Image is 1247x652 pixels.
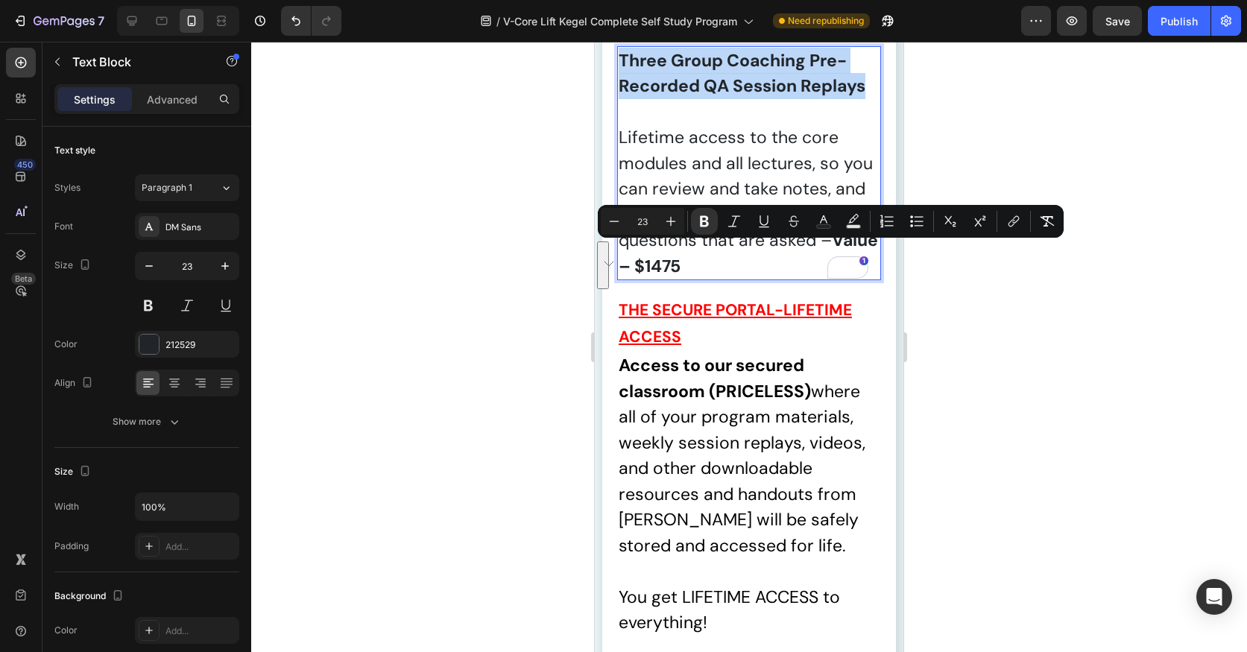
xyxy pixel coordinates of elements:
input: Auto [136,493,239,520]
div: Size [54,256,94,276]
div: Add... [165,624,236,638]
span: Save [1105,15,1130,28]
p: 7 [98,12,104,30]
div: Font [54,220,73,233]
p: Text Block [72,53,199,71]
div: Background [54,586,127,607]
span: Paragraph 1 [142,181,192,194]
div: Publish [1161,13,1198,29]
div: 450 [14,159,36,171]
button: 7 [6,6,111,36]
div: Styles [54,181,80,194]
div: Open Intercom Messenger [1196,579,1232,615]
p: Advanced [147,92,198,107]
div: Size [54,462,94,482]
span: Need republishing [788,14,864,28]
span: / [496,13,500,29]
button: Paragraph 1 [135,174,239,201]
div: Color [54,624,78,637]
iframe: To enrich screen reader interactions, please activate Accessibility in Grammarly extension settings [595,42,903,652]
span: V-Core Lift Kegel Complete Self Study Program [503,13,737,29]
div: Undo/Redo [281,6,341,36]
button: Save [1093,6,1142,36]
button: Show more [54,408,239,435]
div: Color [54,338,78,351]
div: Show more [113,414,182,429]
div: Width [54,500,79,513]
button: Publish [1148,6,1210,36]
div: Editor contextual toolbar [598,205,1064,238]
div: Beta [11,273,36,285]
div: DM Sans [165,221,236,234]
div: Align [54,373,96,393]
div: Text style [54,144,95,157]
div: 212529 [165,338,236,352]
div: Padding [54,539,89,553]
div: Add... [165,540,236,554]
p: Settings [74,92,116,107]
